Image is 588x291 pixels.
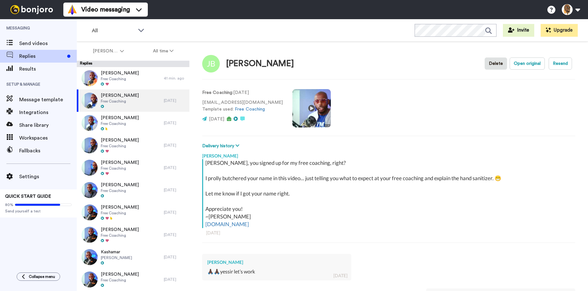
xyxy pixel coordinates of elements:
div: [PERSON_NAME], you signed up for my free coaching, right? I prolly butchered your name in this vi... [205,159,574,228]
span: Workspaces [19,134,77,142]
span: Replies [19,52,65,60]
button: Delivery history [202,142,241,149]
span: QUICK START GUIDE [5,194,51,199]
div: [DATE] [164,98,186,103]
span: Send yourself a test [5,209,72,214]
span: Fallbacks [19,147,77,155]
div: Replies [77,61,189,67]
span: Free Coaching [101,188,139,193]
span: All [92,27,135,34]
div: [PERSON_NAME] [202,149,575,159]
span: [PERSON_NAME] [101,137,139,143]
div: [DATE] [164,277,186,282]
div: [DATE] [164,210,186,215]
span: [PERSON_NAME] [101,204,139,211]
a: [PERSON_NAME]Free Coaching[DATE] [77,89,189,112]
span: Video messaging [81,5,130,14]
span: [PERSON_NAME] [101,271,139,278]
span: Free Coaching [101,121,139,126]
span: Free Coaching [101,233,139,238]
span: [PERSON_NAME] [101,255,132,260]
button: Invite [503,24,534,37]
img: af8fb473-f977-4a5b-b835-7dd8c65fdbb3-thumb.jpg [82,182,98,198]
a: [DOMAIN_NAME] [205,221,249,227]
span: Integrations [19,109,77,116]
span: [PERSON_NAME] [101,92,139,99]
span: [PERSON_NAME] [101,70,139,76]
span: Free Coaching [101,211,139,216]
div: [DATE] [164,143,186,148]
p: [EMAIL_ADDRESS][DOMAIN_NAME] Template used: [202,99,283,113]
div: [DATE] [333,272,347,279]
div: [DATE] [164,188,186,193]
button: Resend [549,57,572,70]
img: 651f0309-82cd-4c70-a8ac-01ed7f7fc15c-thumb.jpg [82,227,98,243]
span: [PERSON_NAME] [101,182,139,188]
div: [DATE] [164,165,186,170]
span: Free Coaching [101,166,139,171]
span: 80% [5,202,13,207]
span: Free Coaching [101,143,139,149]
span: [PERSON_NAME] [101,226,139,233]
span: Send videos [19,40,77,47]
img: e359e3a2-84bb-491e-8583-4079cb155fb0-thumb.jpg [82,115,98,131]
a: [PERSON_NAME]Free Coaching[DATE] [77,157,189,179]
span: Free Coaching [101,278,139,283]
button: Delete [485,57,507,70]
img: a3e3e93a-8506-4aea-b629-5f9cc938259a-thumb.jpg [82,249,98,265]
a: [PERSON_NAME]Free Coaching[DATE] [77,268,189,291]
span: Message template [19,96,77,103]
div: [DATE] [164,232,186,237]
div: [DATE] [164,255,186,260]
span: Kashamar [101,249,132,255]
button: [PERSON_NAME] [78,45,139,57]
img: bj-logo-header-white.svg [8,5,56,14]
strong: Free Coaching [202,90,232,95]
button: Collapse menu [17,272,60,281]
img: 3244422a-7207-454c-ba13-d94a0da3da6c-thumb.jpg [82,204,98,220]
span: [PERSON_NAME] [93,48,119,54]
span: Free Coaching [101,99,139,104]
span: Share library [19,121,77,129]
a: [PERSON_NAME]Free Coaching[DATE] [77,201,189,224]
div: [DATE] [206,230,571,236]
img: 1bc40d8e-609b-4af7-ad74-59c857781cd9-thumb.jpg [82,70,98,86]
div: [PERSON_NAME] [226,59,294,68]
span: Results [19,65,77,73]
div: 🙏🏿🙏🏿yessir let’s work [207,268,346,275]
img: e8518a6a-872b-4861-8f87-d91d35fe66dd-thumb.jpg [82,93,98,109]
div: 41 min. ago [164,76,186,81]
button: All time [139,45,188,57]
img: 713f02cf-ab93-4456-9500-62e031bc03de-thumb.jpg [82,137,98,153]
span: [PERSON_NAME] [101,115,139,121]
button: Upgrade [541,24,578,37]
img: 647bb73d-5a0a-497d-824c-413ed12e1b7f-thumb.jpg [82,160,98,176]
div: [DATE] [164,120,186,126]
span: [DATE] [209,117,224,121]
img: vm-color.svg [67,4,77,15]
div: [PERSON_NAME] [207,259,346,265]
span: Collapse menu [29,274,55,279]
a: [PERSON_NAME]Free Coaching[DATE] [77,224,189,246]
a: Kashamar[PERSON_NAME][DATE] [77,246,189,268]
img: 44fe6daf-c88b-4d1c-a24e-9bf3072ddf35-thumb.jpg [82,272,98,287]
a: [PERSON_NAME]Free Coaching[DATE] [77,134,189,157]
button: Open original [510,57,545,70]
span: Settings [19,173,77,180]
a: [PERSON_NAME]Free Coaching[DATE] [77,112,189,134]
span: Free Coaching [101,76,139,81]
a: Free Coaching [235,107,265,111]
img: Image of Jimmy Brookins [202,55,220,73]
a: [PERSON_NAME]Free Coaching[DATE] [77,179,189,201]
a: [PERSON_NAME]Free Coaching41 min. ago [77,67,189,89]
span: [PERSON_NAME] [101,159,139,166]
p: : [DATE] [202,89,283,96]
